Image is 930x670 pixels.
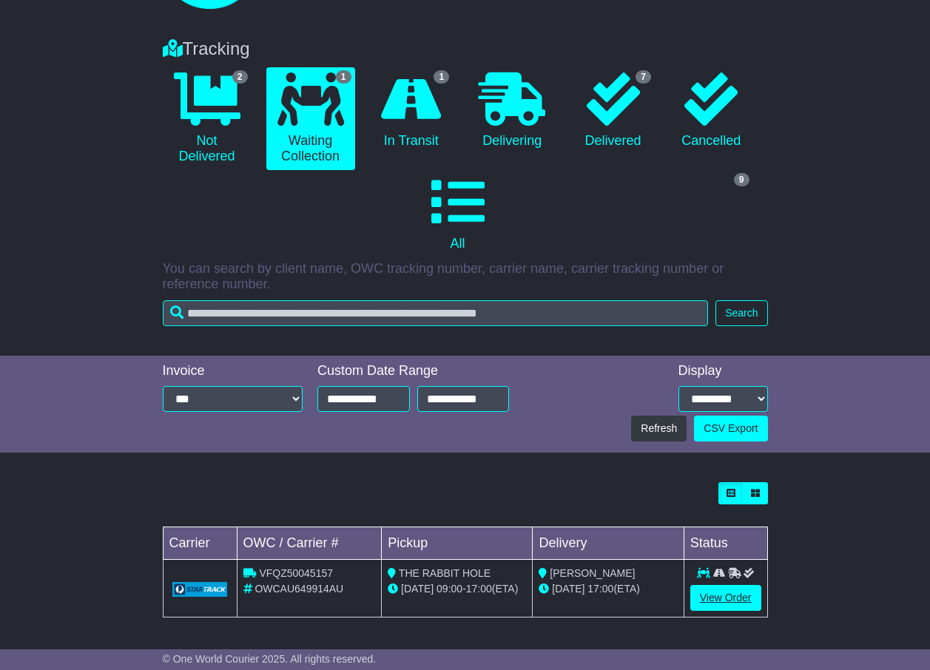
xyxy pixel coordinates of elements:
[437,583,462,595] span: 09:00
[552,583,584,595] span: [DATE]
[237,527,382,560] td: OWC / Carrier #
[466,583,492,595] span: 17:00
[399,567,491,579] span: THE RABBIT HOLE
[232,70,248,84] span: 2
[694,416,767,441] a: CSV Export
[382,527,533,560] td: Pickup
[336,70,351,84] span: 1
[631,416,687,441] button: Refresh
[317,363,509,379] div: Custom Date Range
[678,363,768,379] div: Display
[163,363,303,379] div: Invoice
[163,527,237,560] td: Carrier
[163,170,753,257] a: 9 All
[155,38,775,60] div: Tracking
[259,567,333,579] span: VFQZ50045157
[684,527,767,560] td: Status
[670,67,753,155] a: Cancelled
[550,567,635,579] span: [PERSON_NAME]
[266,67,355,170] a: 1 Waiting Collection
[370,67,454,155] a: 1 In Transit
[715,300,767,326] button: Search
[255,583,343,595] span: OWCAU649914AU
[401,583,434,595] span: [DATE]
[636,70,651,84] span: 7
[163,67,252,170] a: 2 Not Delivered
[690,585,761,611] a: View Order
[388,581,526,597] div: - (ETA)
[468,67,556,155] a: Delivering
[587,583,613,595] span: 17:00
[434,70,449,84] span: 1
[734,173,749,186] span: 9
[539,581,677,597] div: (ETA)
[163,261,768,293] p: You can search by client name, OWC tracking number, carrier name, carrier tracking number or refe...
[163,653,377,665] span: © One World Courier 2025. All rights reserved.
[571,67,655,155] a: 7 Delivered
[172,582,228,597] img: GetCarrierServiceLogo
[533,527,684,560] td: Delivery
